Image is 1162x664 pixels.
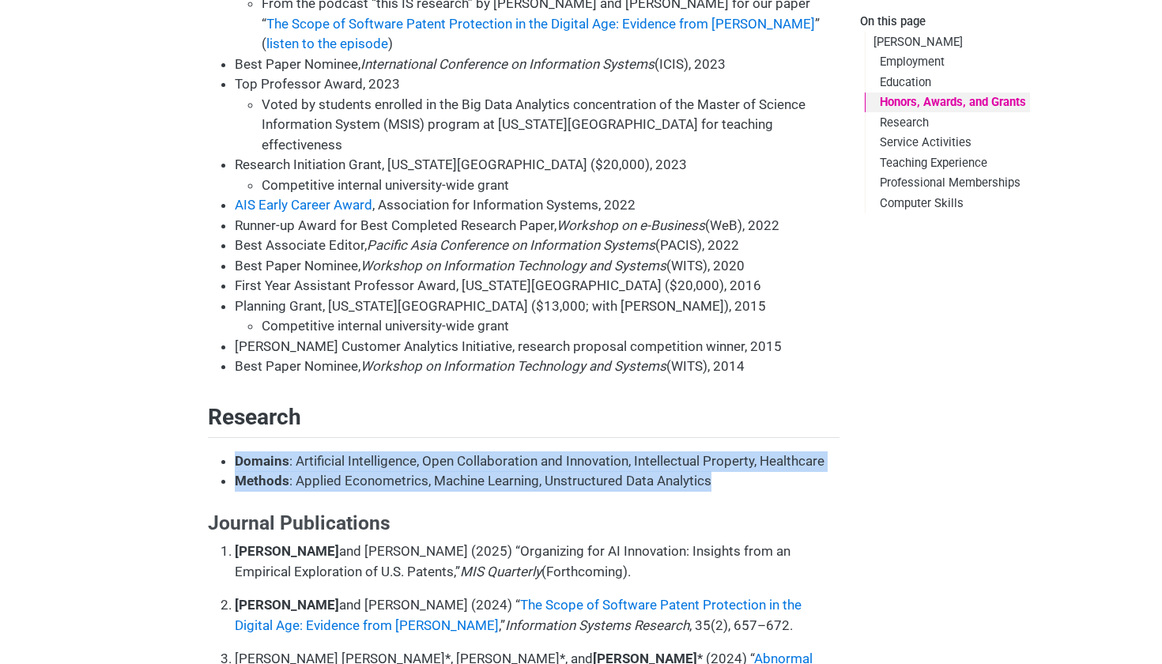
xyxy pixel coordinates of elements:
[235,236,839,256] li: Best Associate Editor, (PACIS), 2022
[235,473,289,489] strong: Methods
[556,217,705,233] em: Workshop on e-Business
[460,564,541,579] em: MIS Quarterly
[262,175,839,196] li: Competitive internal university-wide grant
[360,358,666,374] em: Workshop on Information Technology and Systems
[235,256,839,277] li: Best Paper Nominee, (WITS), 2020
[235,451,839,472] li: : Artificial Intelligence, Open Collaboration and Innovation, Intellectual Property, Healthcare
[360,56,655,72] em: International Conference on Information Systems
[865,153,1029,172] a: Teaching Experience
[266,36,388,51] a: listen to the episode
[235,197,372,213] a: AIS Early Career Award
[235,74,839,155] li: Top Professor Award, 2023
[235,597,802,633] a: The Scope of Software Patent Protection in the Digital Age: Evidence from [PERSON_NAME]
[360,258,666,274] em: Workshop on Information Technology and Systems
[235,195,839,216] li: , Association for Information Systems, 2022
[208,404,839,438] h2: Research
[235,155,839,195] li: Research Initiation Grant, [US_STATE][GEOGRAPHIC_DATA] ($20,000), 2023
[860,15,1030,29] h2: On this page
[235,471,839,492] li: : Applied Econometrics, Machine Learning, Unstructured Data Analytics
[865,32,1029,51] a: [PERSON_NAME]
[865,72,1029,92] a: Education
[266,16,815,32] a: The Scope of Software Patent Protection in the Digital Age: Evidence from [PERSON_NAME]
[208,511,839,535] h3: Journal Publications
[235,541,839,582] p: and [PERSON_NAME] (2025) “Organizing for AI Innovation: Insights from an Empirical Exploration of...
[235,453,289,469] strong: Domains
[262,95,839,156] li: Voted by students enrolled in the Big Data Analytics concentration of the Master of Science Infor...
[235,543,339,559] strong: [PERSON_NAME]
[262,316,839,337] li: Competitive internal university-wide grant
[235,595,839,636] p: and [PERSON_NAME] (2024) “ ,” , 35(2), 657–672.
[235,597,339,613] strong: [PERSON_NAME]
[235,337,839,357] li: [PERSON_NAME] Customer Analytics Initiative, research proposal competition winner, 2015
[865,193,1029,213] a: Computer Skills
[865,133,1029,153] a: Service Activities
[865,173,1029,193] a: Professional Memberships
[235,276,839,296] li: First Year Assistant Professor Award, [US_STATE][GEOGRAPHIC_DATA] ($20,000), 2016
[235,55,839,75] li: Best Paper Nominee, (ICIS), 2023
[235,357,839,377] li: Best Paper Nominee, (WITS), 2014
[367,237,655,253] em: Pacific Asia Conference on Information Systems
[235,296,839,337] li: Planning Grant, [US_STATE][GEOGRAPHIC_DATA] ($13,000; with [PERSON_NAME]), 2015
[235,216,839,236] li: Runner-up Award for Best Completed Research Paper, (WeB), 2022
[865,92,1029,112] a: Honors, Awards, and Grants
[505,617,689,633] em: Information Systems Research
[865,112,1029,132] a: Research
[865,52,1029,72] a: Employment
